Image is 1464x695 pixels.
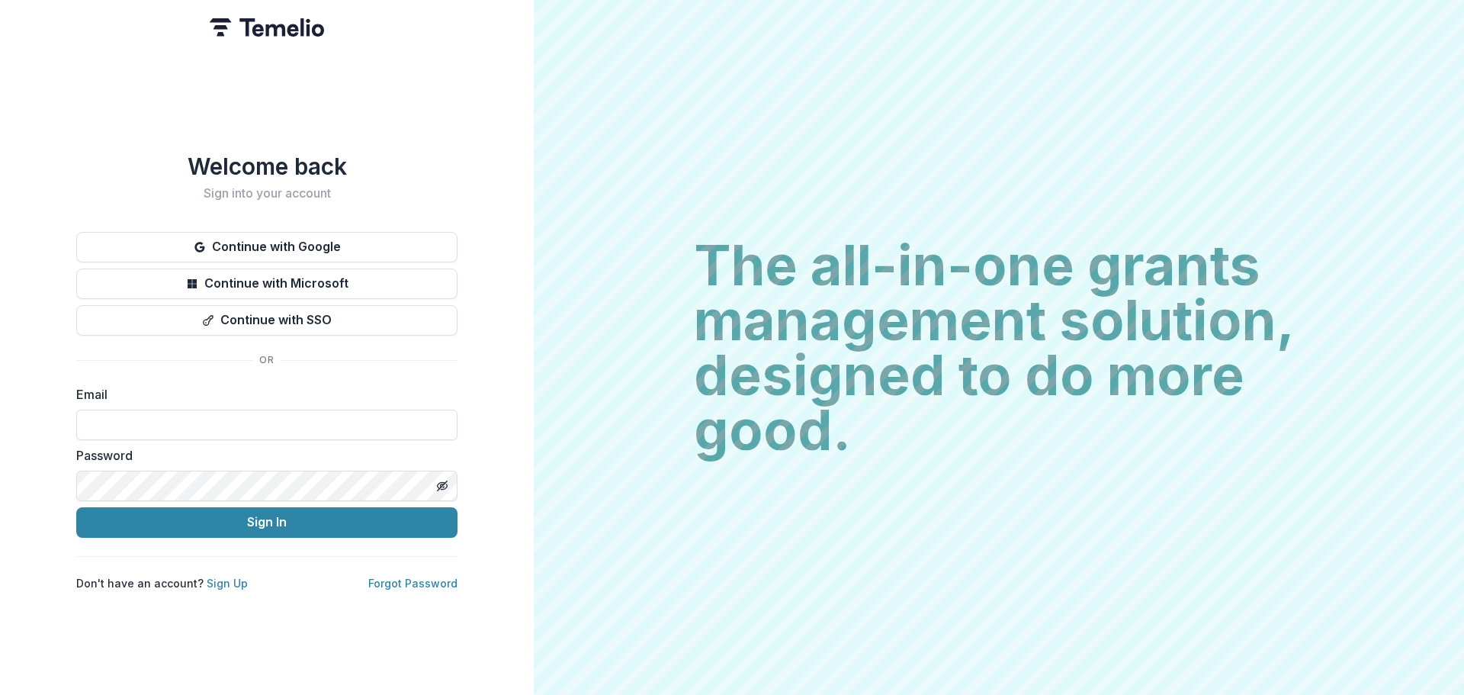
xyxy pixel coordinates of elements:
a: Forgot Password [368,577,457,590]
button: Continue with Google [76,232,457,262]
button: Continue with SSO [76,305,457,336]
a: Sign Up [207,577,248,590]
button: Sign In [76,507,457,538]
h1: Welcome back [76,153,457,180]
label: Email [76,385,448,404]
img: Temelio [210,18,324,37]
button: Continue with Microsoft [76,269,457,299]
button: Toggle password visibility [430,474,454,498]
h2: Sign into your account [76,186,457,201]
label: Password [76,446,448,465]
p: Don't have an account? [76,575,248,591]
